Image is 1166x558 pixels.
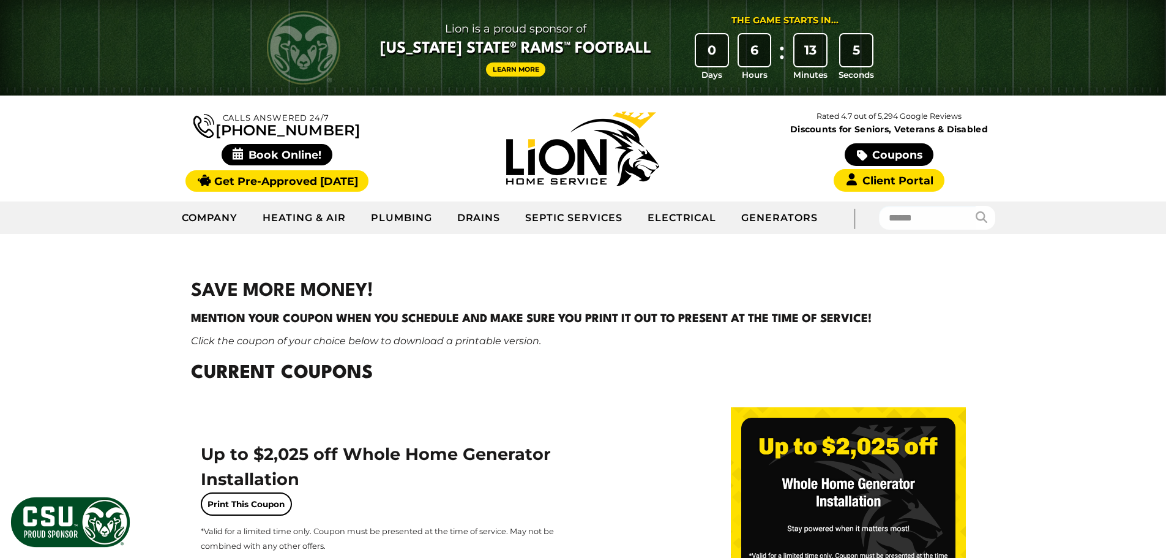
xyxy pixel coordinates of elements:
[201,492,292,516] a: Print This Coupon
[736,110,1042,123] p: Rated 4.7 out of 5,294 Google Reviews
[193,111,360,138] a: [PHONE_NUMBER]
[794,34,826,66] div: 13
[729,203,830,233] a: Generators
[191,311,976,328] h4: Mention your coupon when you schedule and make sure you print it out to present at the time of se...
[191,335,541,347] em: Click the coupon of your choice below to download a printable version.
[513,203,635,233] a: Septic Services
[696,34,728,66] div: 0
[739,34,771,66] div: 6
[380,19,651,39] span: Lion is a proud sponsor of
[775,34,788,81] div: :
[185,170,368,192] a: Get Pre-Approved [DATE]
[201,527,554,551] span: *Valid for a limited time only. Coupon must be presented at the time of service. May not be combi...
[830,202,879,234] div: |
[191,360,976,388] h2: Current Coupons
[267,11,340,85] img: CSU Rams logo
[701,69,722,81] span: Days
[201,444,551,489] span: Up to $2,025 off Whole Home Generator Installation
[793,69,828,81] span: Minutes
[445,203,514,233] a: Drains
[486,62,546,77] a: Learn More
[380,39,651,59] span: [US_STATE] State® Rams™ Football
[845,143,933,166] a: Coupons
[191,282,373,300] strong: SAVE MORE MONEY!
[250,203,358,233] a: Heating & Air
[840,34,872,66] div: 5
[834,169,944,192] a: Client Portal
[731,14,839,28] div: The Game Starts in...
[170,203,251,233] a: Company
[222,144,332,165] span: Book Online!
[506,111,659,186] img: Lion Home Service
[739,125,1040,134] span: Discounts for Seniors, Veterans & Disabled
[839,69,874,81] span: Seconds
[635,203,730,233] a: Electrical
[742,69,768,81] span: Hours
[359,203,445,233] a: Plumbing
[9,496,132,549] img: CSU Sponsor Badge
